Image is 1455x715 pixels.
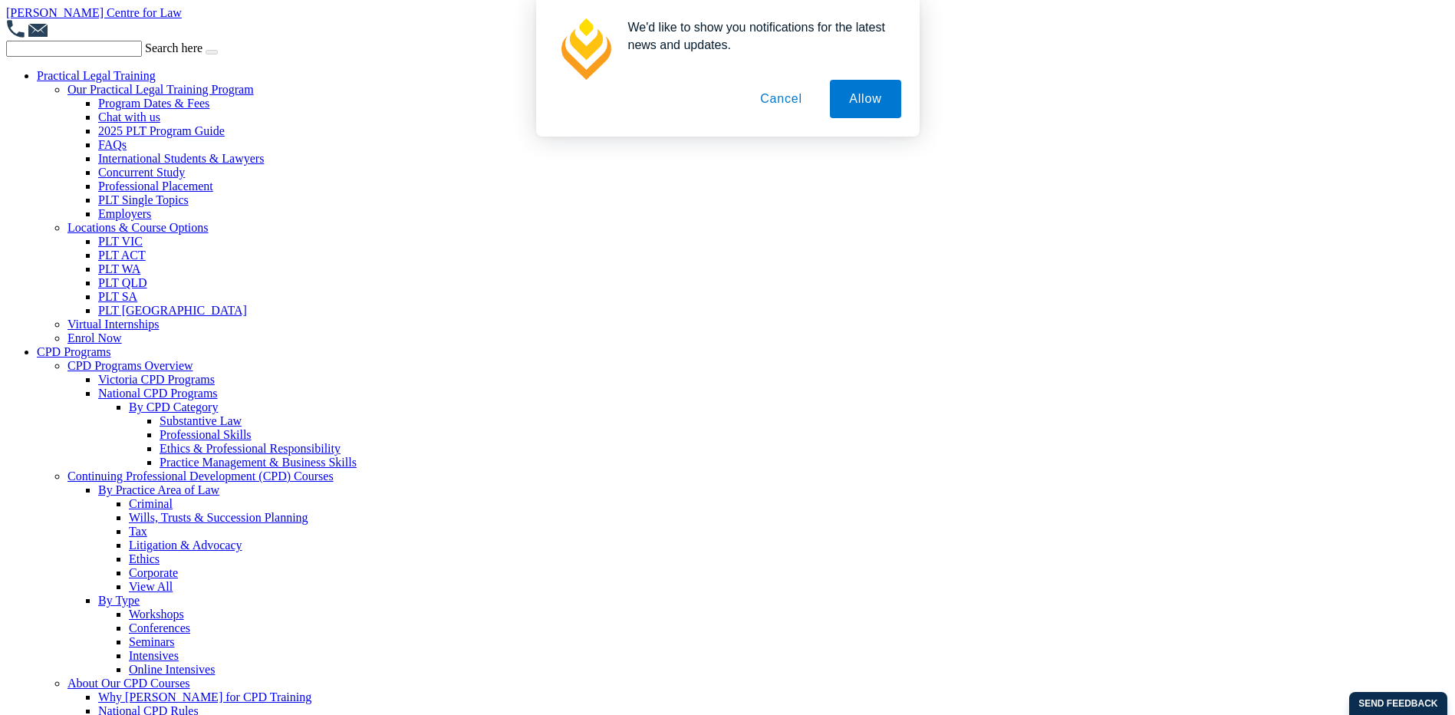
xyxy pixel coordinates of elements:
[98,152,264,165] a: International Students & Lawyers
[98,166,185,179] a: Concurrent Study
[67,318,159,331] a: Virtual Internships
[98,235,143,248] a: PLT VIC
[98,290,137,303] a: PLT SA
[98,138,127,151] a: FAQs
[129,511,308,524] a: Wills, Trusts & Succession Planning
[98,262,140,275] a: PLT WA
[98,180,213,193] a: Professional Placement
[160,428,252,441] a: Professional Skills
[129,539,242,552] a: Litigation & Advocacy
[160,442,341,455] a: Ethics & Professional Responsibility
[129,400,218,414] a: By CPD Category
[129,497,173,510] a: Criminal
[129,580,173,593] a: View All
[98,387,218,400] a: National CPD Programs
[67,470,334,483] a: Continuing Professional Development (CPD) Courses
[616,18,901,54] div: We'd like to show you notifications for the latest news and updates.
[129,566,178,579] a: Corporate
[129,621,190,634] a: Conferences
[129,608,184,621] a: Workshops
[129,649,179,662] a: Intensives
[98,207,151,220] a: Employers
[830,80,900,118] button: Allow
[98,276,147,289] a: PLT QLD
[98,373,215,386] a: Victoria CPD Programs
[98,594,140,607] a: By Type
[129,635,175,648] a: Seminars
[37,345,110,358] a: CPD Programs
[67,221,209,234] a: Locations & Course Options
[555,18,616,80] img: notification icon
[98,249,146,262] a: PLT ACT
[98,193,189,206] a: PLT Single Topics
[67,359,193,372] a: CPD Programs Overview
[160,414,242,427] a: Substantive Law
[67,331,122,344] a: Enrol Now
[67,677,190,690] a: About Our CPD Courses
[129,525,147,538] a: Tax
[98,304,247,317] a: PLT [GEOGRAPHIC_DATA]
[129,552,160,565] a: Ethics
[98,690,311,703] a: Why [PERSON_NAME] for CPD Training
[160,456,357,469] a: Practice Management & Business Skills
[98,483,219,496] a: By Practice Area of Law
[741,80,821,118] button: Cancel
[129,663,215,676] a: Online Intensives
